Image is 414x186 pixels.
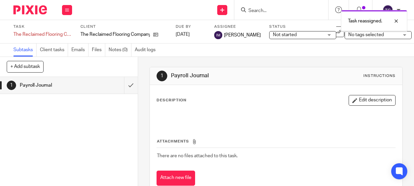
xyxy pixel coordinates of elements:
[214,31,222,39] img: svg%3E
[7,61,44,72] button: + Add subtask
[348,18,382,24] p: Task reassigned.
[71,43,88,57] a: Emails
[157,139,189,143] span: Attachments
[109,43,131,57] a: Notes (0)
[176,32,190,37] span: [DATE]
[273,32,297,37] span: Not started
[13,31,72,38] div: The Reclaimed Flooring Company - Payroll Journal
[7,81,16,90] div: 1
[348,32,384,37] span: No tags selected
[80,24,167,29] label: Client
[363,73,396,79] div: Instructions
[13,5,47,14] img: Pixie
[13,24,72,29] label: Task
[157,154,238,158] span: There are no files attached to this task.
[157,171,195,186] button: Attach new file
[224,32,261,38] span: [PERSON_NAME]
[176,24,206,29] label: Due by
[135,43,159,57] a: Audit logs
[382,5,393,15] img: svg%3E
[157,98,186,103] p: Description
[157,71,167,81] div: 1
[13,43,37,57] a: Subtasks
[20,80,85,90] h1: Payroll Journal
[40,43,68,57] a: Client tasks
[80,31,150,38] p: The Reclaimed Flooring Company Ltd
[349,95,396,106] button: Edit description
[92,43,105,57] a: Files
[171,72,290,79] h1: Payroll Journal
